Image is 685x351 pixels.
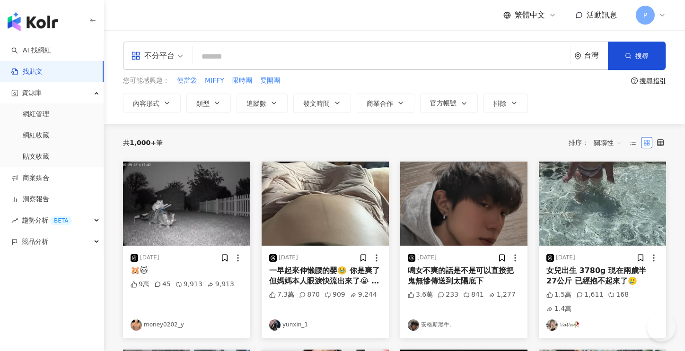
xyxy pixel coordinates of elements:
[489,290,516,300] div: 1,277
[176,280,202,289] div: 9,913
[408,265,520,287] div: 鳴女不爽的話是不是可以直接把鬼無慘傳送到太陽底下
[154,280,171,289] div: 45
[483,94,528,112] button: 排除
[204,76,225,86] button: MIFFY
[131,319,243,331] a: KOL Avatarmoney0202_y
[643,10,647,20] span: P
[133,100,159,107] span: 內容形式
[11,217,18,224] span: rise
[131,51,141,60] span: appstore
[11,195,49,204] a: 洞察報告
[11,67,43,77] a: 找貼文
[587,10,617,19] span: 活動訊息
[131,280,149,289] div: 9萬
[269,290,294,300] div: 7.3萬
[11,46,51,55] a: searchAI 找網紅
[11,173,49,183] a: 商案媒合
[8,12,58,31] img: logo
[279,254,298,262] div: [DATE]
[131,319,142,331] img: KOL Avatar
[515,10,545,20] span: 繁體中文
[232,76,253,86] button: 限時團
[569,135,627,150] div: 排序：
[594,135,622,150] span: 關聯性
[130,139,156,146] span: 1,000+
[430,99,457,107] span: 官方帳號
[539,162,666,246] img: post-image
[576,290,603,300] div: 1,611
[408,319,520,331] a: KOL Avatar安格斯黑牛.
[438,290,458,300] div: 233
[23,152,49,162] a: 貼文收藏
[574,52,581,60] span: environment
[269,319,281,331] img: KOL Avatar
[367,100,393,107] span: 商業合作
[131,48,175,63] div: 不分平台
[23,131,49,140] a: 網紅收藏
[408,319,419,331] img: KOL Avatar
[546,319,558,331] img: KOL Avatar
[546,265,659,287] div: 女兒出生 3780g 現在兩歲半 27公斤 已經抱不起來了🥲
[232,76,252,86] span: 限時團
[196,100,210,107] span: 類型
[608,42,666,70] button: 搜尋
[635,52,649,60] span: 搜尋
[350,290,377,300] div: 9,244
[325,290,345,300] div: 909
[22,82,42,103] span: 資源庫
[205,76,224,86] span: MIFFY
[23,110,49,119] a: 網紅管理
[186,94,231,112] button: 類型
[269,319,381,331] a: KOL Avataryunxin_1
[357,94,414,112] button: 商業合作
[123,162,250,246] img: post-image
[546,304,571,314] div: 1.4萬
[647,313,676,342] iframe: Help Scout Beacon - Open
[408,290,433,300] div: 3.6萬
[50,216,72,225] div: BETA
[299,290,320,300] div: 870
[417,254,437,262] div: [DATE]
[123,76,169,86] span: 您可能感興趣：
[640,77,666,85] div: 搜尋指引
[400,162,527,246] img: post-image
[140,254,159,262] div: [DATE]
[237,94,288,112] button: 追蹤數
[303,100,330,107] span: 發文時間
[556,254,575,262] div: [DATE]
[546,319,659,331] a: KOL Avatar𝓥𝓪𝓥𝓪🥀
[631,77,638,84] span: question-circle
[123,139,163,146] div: 共 筆
[463,290,484,300] div: 841
[22,231,48,252] span: 競品分析
[293,94,351,112] button: 發文時間
[123,94,181,112] button: 內容形式
[22,210,72,231] span: 趨勢分析
[608,290,629,300] div: 168
[177,76,197,86] span: 便當袋
[246,100,266,107] span: 追蹤數
[262,162,389,246] img: post-image
[131,265,243,276] div: 🐹🐱
[546,290,571,300] div: 1.5萬
[260,76,281,86] button: 要開團
[176,76,197,86] button: 便當袋
[207,280,234,289] div: 9,913
[420,94,478,112] button: 官方帳號
[493,100,507,107] span: 排除
[269,265,381,287] div: 一早起來伸懶腰的嬰🥹 你是爽了 但媽媽本人眼淚快流出來了😭 不過很可愛沒錯
[584,51,608,60] div: 台灣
